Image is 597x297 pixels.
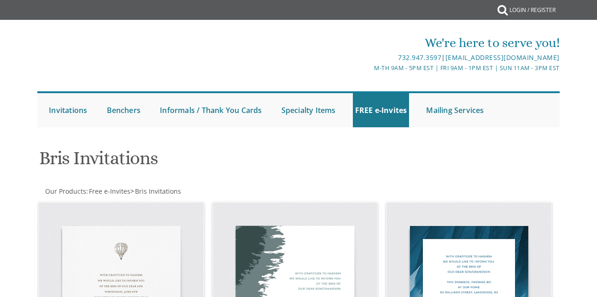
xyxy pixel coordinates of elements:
[105,93,143,127] a: Benchers
[89,187,130,196] span: Free e-Invites
[130,187,181,196] span: >
[135,187,181,196] span: Bris Invitations
[445,53,560,62] a: [EMAIL_ADDRESS][DOMAIN_NAME]
[47,93,89,127] a: Invitations
[39,148,380,175] h1: Bris Invitations
[279,93,338,127] a: Specialty Items
[44,187,86,196] a: Our Products
[88,187,130,196] a: Free e-Invites
[424,93,486,127] a: Mailing Services
[212,34,560,52] div: We're here to serve you!
[134,187,181,196] a: Bris Invitations
[212,63,560,73] div: M-Th 9am - 5pm EST | Fri 9am - 1pm EST | Sun 11am - 3pm EST
[158,93,264,127] a: Informals / Thank You Cards
[212,52,560,63] div: |
[353,93,410,127] a: FREE e-Invites
[37,187,298,196] div: :
[398,53,441,62] a: 732.947.3597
